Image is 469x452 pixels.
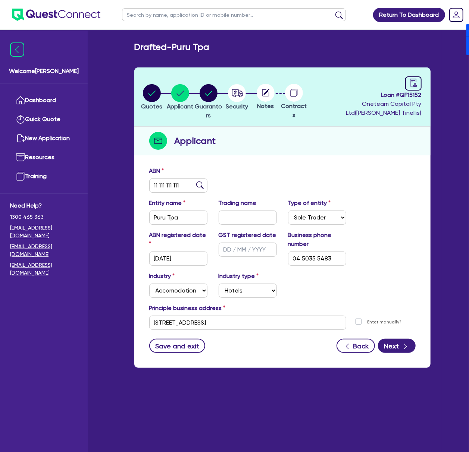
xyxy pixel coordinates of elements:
[10,213,78,221] span: 1300 465 363
[9,67,79,76] span: Welcome [PERSON_NAME]
[219,272,259,281] label: Industry type
[149,132,167,150] img: step-icon
[281,102,307,118] span: Contracts
[141,103,162,110] span: Quotes
[373,8,445,22] a: Return To Dashboard
[10,224,78,240] a: [EMAIL_ADDRESS][DOMAIN_NAME]
[346,100,422,116] span: Oneteam Capital Pty Ltd ( [PERSON_NAME] Tinellis )
[141,84,163,111] button: Quotes
[219,243,277,257] input: DD / MM / YYYY
[134,42,210,53] h2: Drafted - Puru Tpa
[16,134,25,143] img: new-application
[149,199,186,208] label: Entity name
[10,261,78,277] a: [EMAIL_ADDRESS][DOMAIN_NAME]
[16,172,25,181] img: training
[310,91,421,99] span: Loan # QF15152
[166,84,194,111] button: Applicant
[10,42,24,57] img: icon-menu-close
[195,103,222,119] span: Guarantors
[16,153,25,162] img: resources
[405,76,422,91] a: audit
[257,102,274,110] span: Notes
[368,319,402,326] label: Enter manually?
[167,103,193,110] span: Applicant
[149,252,207,266] input: DD / MM / YYYY
[288,231,346,249] label: Business phone number
[149,339,206,353] button: Save and exit
[194,84,223,120] button: Guarantors
[219,199,257,208] label: Trading name
[10,243,78,258] a: [EMAIL_ADDRESS][DOMAIN_NAME]
[12,9,100,21] img: quest-connect-logo-blue
[16,115,25,124] img: quick-quote
[288,199,331,208] label: Type of entity
[409,79,418,87] span: audit
[10,167,78,186] a: Training
[225,84,248,111] button: Security
[149,167,164,176] label: ABN
[10,148,78,167] a: Resources
[175,134,216,148] h2: Applicant
[122,8,346,21] input: Search by name, application ID or mobile number...
[226,103,248,110] span: Security
[149,304,226,313] label: Principle business address
[149,272,175,281] label: Industry
[10,110,78,129] a: Quick Quote
[149,231,207,249] label: ABN registered date
[10,201,78,210] span: Need Help?
[10,129,78,148] a: New Application
[378,339,416,353] button: Next
[196,181,204,189] img: abn-lookup icon
[337,339,375,353] button: Back
[10,91,78,110] a: Dashboard
[219,231,276,240] label: GST registered date
[447,5,466,25] a: Dropdown toggle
